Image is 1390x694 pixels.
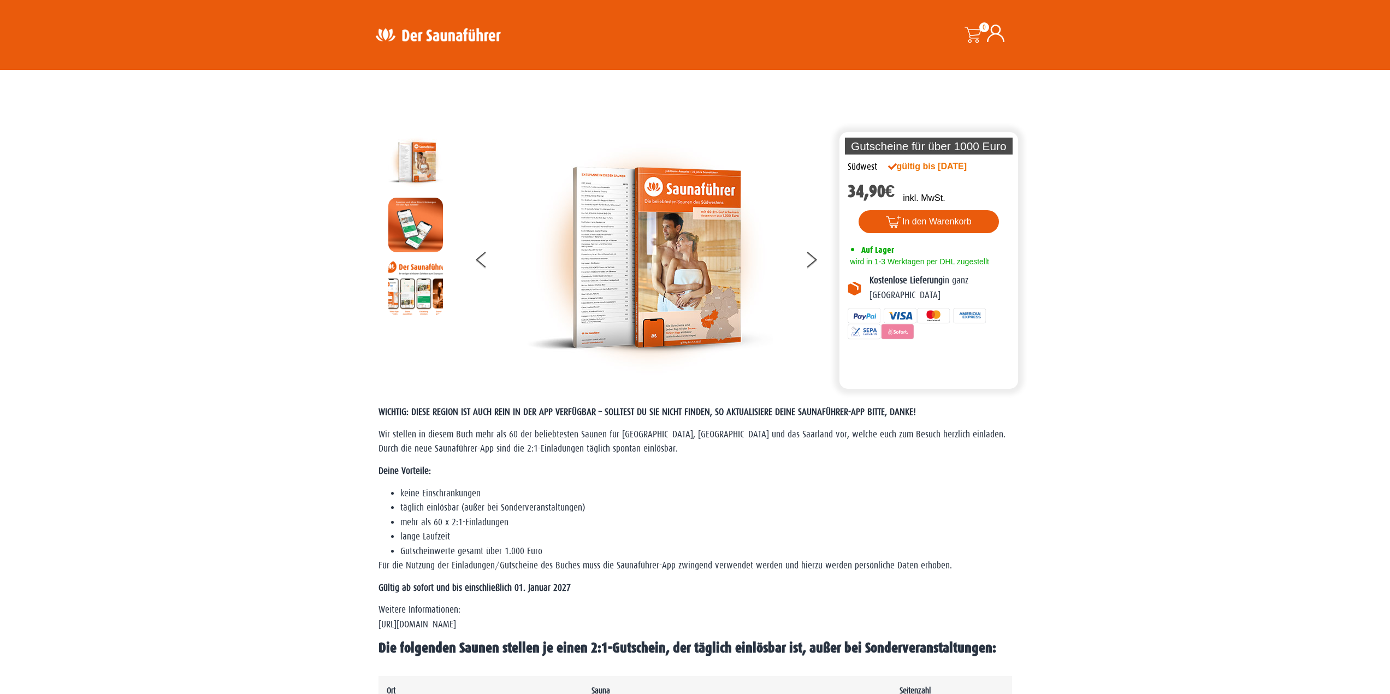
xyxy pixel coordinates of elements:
[845,138,1013,155] p: Gutscheine für über 1000 Euro
[848,181,895,201] bdi: 34,90
[979,22,989,32] span: 0
[400,515,1012,530] li: mehr als 60 x 2:1-Einladungen
[378,583,571,593] strong: Gültig ab sofort und bis einschließlich 01. Januar 2027
[870,275,943,286] b: Kostenlose Lieferung
[400,501,1012,515] li: täglich einlösbar (außer bei Sonderveranstaltungen)
[885,181,895,201] span: €
[400,487,1012,501] li: keine Einschränkungen
[378,407,916,417] span: WICHTIG: DIESE REGION IST AUCH REIN IN DER APP VERFÜGBAR – SOLLTEST DU SIE NICHT FINDEN, SO AKTUA...
[378,559,1012,573] p: Für die Nutzung der Einladungen/Gutscheine des Buches muss die Saunaführer-App zwingend verwendet...
[388,260,443,315] img: Anleitung7tn
[378,466,431,476] strong: Deine Vorteile:
[388,198,443,252] img: MOCKUP-iPhone_regional
[861,245,894,255] span: Auf Lager
[870,274,1010,302] p: in ganz [GEOGRAPHIC_DATA]
[378,429,1005,454] span: Wir stellen in diesem Buch mehr als 60 der beliebtesten Saunen für [GEOGRAPHIC_DATA], [GEOGRAPHIC...
[378,603,1012,632] p: Weitere Informationen: [URL][DOMAIN_NAME]
[400,530,1012,544] li: lange Laufzeit
[859,210,999,233] button: In den Warenkorb
[848,257,989,266] span: wird in 1-3 Werktagen per DHL zugestellt
[400,544,1012,559] li: Gutscheinwerte gesamt über 1.000 Euro
[903,192,945,205] p: inkl. MwSt.
[848,160,877,174] div: Südwest
[527,135,773,381] img: der-saunafuehrer-2025-suedwest
[388,135,443,189] img: der-saunafuehrer-2025-suedwest
[888,160,991,173] div: gültig bis [DATE]
[378,640,996,656] span: Die folgenden Saunen stellen je einen 2:1-Gutschein, der täglich einlösbar ist, außer bei Sonderv...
